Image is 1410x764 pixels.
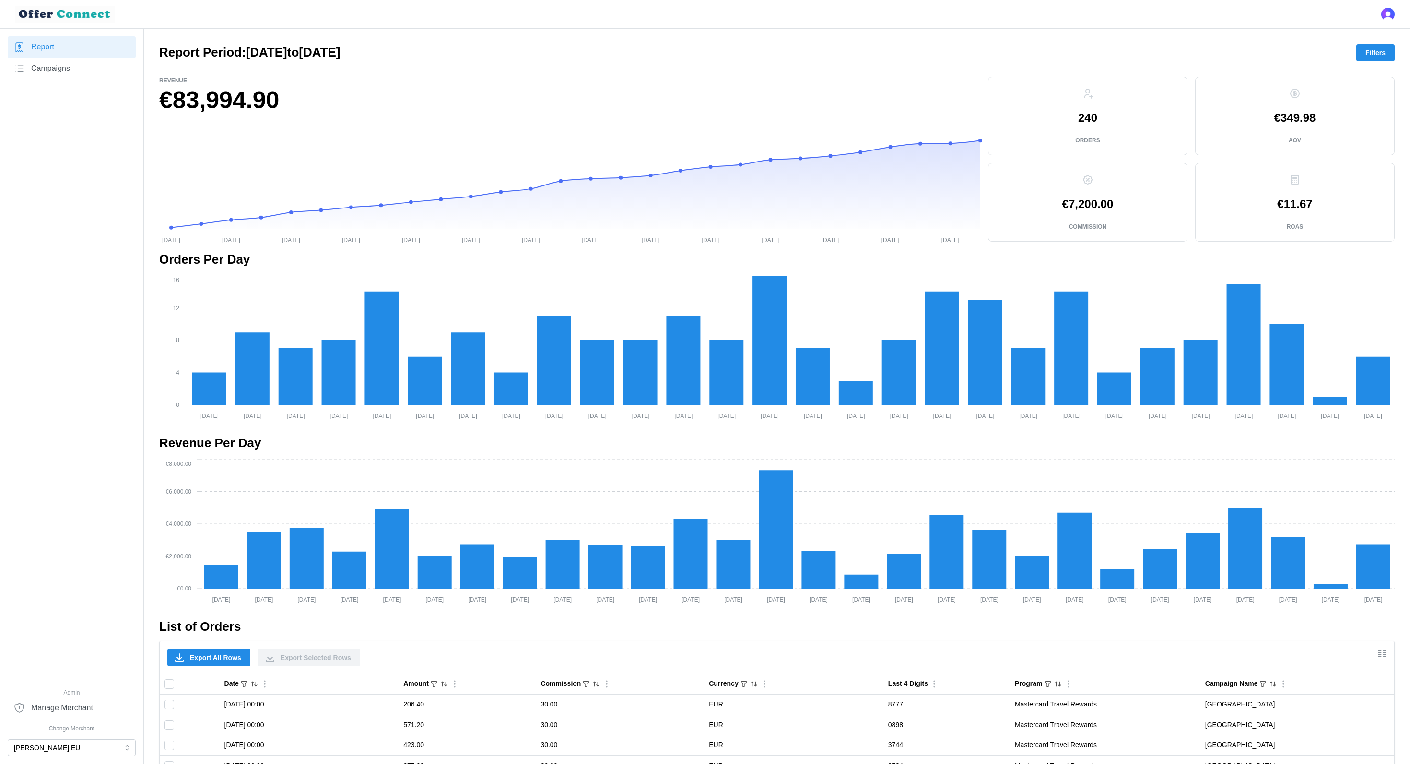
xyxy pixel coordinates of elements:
[1374,645,1390,661] button: Show/Hide columns
[31,702,93,714] span: Manage Merchant
[704,695,883,715] td: EUR
[1322,596,1340,603] tspan: [DATE]
[883,715,1010,735] td: 0898
[224,679,239,689] div: Date
[1062,198,1114,210] p: €7,200.00
[1287,223,1304,231] p: ROAS
[717,412,736,419] tspan: [DATE]
[881,236,900,243] tspan: [DATE]
[1194,596,1212,603] tspan: [DATE]
[888,679,928,689] div: Last 4 Digits
[1010,715,1200,735] td: Mastercard Travel Rewards
[810,596,828,603] tspan: [DATE]
[1364,412,1382,419] tspan: [DATE]
[511,596,529,603] tspan: [DATE]
[1010,695,1200,715] td: Mastercard Travel Rewards
[1381,8,1395,21] img: 's logo
[459,412,477,419] tspan: [DATE]
[383,596,401,603] tspan: [DATE]
[1105,412,1124,419] tspan: [DATE]
[173,305,180,312] tspan: 12
[759,679,770,689] button: Column Actions
[462,236,480,243] tspan: [DATE]
[1069,223,1107,231] p: Commission
[1278,679,1289,689] button: Column Actions
[704,715,883,735] td: EUR
[176,370,179,376] tspan: 4
[1062,412,1081,419] tspan: [DATE]
[8,724,136,733] span: Change Merchant
[1321,412,1339,419] tspan: [DATE]
[255,596,273,603] tspan: [DATE]
[244,412,262,419] tspan: [DATE]
[545,412,564,419] tspan: [DATE]
[468,596,486,603] tspan: [DATE]
[31,41,54,53] span: Report
[502,412,520,419] tspan: [DATE]
[173,277,180,283] tspan: 16
[298,596,316,603] tspan: [DATE]
[1200,715,1394,735] td: [GEOGRAPHIC_DATA]
[212,596,231,603] tspan: [DATE]
[159,251,1395,268] h2: Orders Per Day
[976,412,994,419] tspan: [DATE]
[1015,679,1043,689] div: Program
[403,679,429,689] div: Amount
[582,236,600,243] tspan: [DATE]
[425,596,444,603] tspan: [DATE]
[588,412,607,419] tspan: [DATE]
[176,337,179,344] tspan: 8
[804,412,822,419] tspan: [DATE]
[1054,680,1062,688] button: Sort by Program ascending
[402,236,420,243] tspan: [DATE]
[890,412,908,419] tspan: [DATE]
[1200,695,1394,715] td: [GEOGRAPHIC_DATA]
[1066,596,1084,603] tspan: [DATE]
[166,553,192,560] tspan: €2,000.00
[220,735,399,756] td: [DATE] 00:00
[709,679,738,689] div: Currency
[522,236,540,243] tspan: [DATE]
[281,649,351,666] span: Export Selected Rows
[847,412,865,419] tspan: [DATE]
[1269,680,1277,688] button: Sort by Campaign Name ascending
[639,596,657,603] tspan: [DATE]
[1279,596,1297,603] tspan: [DATE]
[883,695,1010,715] td: 8777
[176,402,179,408] tspan: 0
[536,715,704,735] td: 30.00
[536,695,704,715] td: 30.00
[15,6,115,23] img: loyalBe Logo
[674,412,693,419] tspan: [DATE]
[164,700,174,709] input: Toggle select row
[553,596,572,603] tspan: [DATE]
[1019,412,1037,419] tspan: [DATE]
[164,741,174,750] input: Toggle select row
[1075,137,1100,145] p: Orders
[1023,596,1041,603] tspan: [DATE]
[8,739,136,756] button: [PERSON_NAME] EU
[159,77,980,85] p: Revenue
[929,679,940,689] button: Column Actions
[399,735,536,756] td: 423.00
[1364,596,1383,603] tspan: [DATE]
[642,236,660,243] tspan: [DATE]
[1278,412,1296,419] tspan: [DATE]
[220,695,399,715] td: [DATE] 00:00
[164,679,174,689] input: Toggle select all
[167,649,250,666] button: Export All Rows
[220,715,399,735] td: [DATE] 00:00
[724,596,742,603] tspan: [DATE]
[1356,44,1395,61] button: Filters
[166,521,192,527] tspan: €4,000.00
[1192,412,1210,419] tspan: [DATE]
[190,649,241,666] span: Export All Rows
[822,236,840,243] tspan: [DATE]
[166,461,192,467] tspan: €8,000.00
[259,679,270,689] button: Column Actions
[31,63,70,75] span: Campaigns
[416,412,434,419] tspan: [DATE]
[222,236,240,243] tspan: [DATE]
[1078,112,1097,124] p: 240
[1063,679,1074,689] button: Column Actions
